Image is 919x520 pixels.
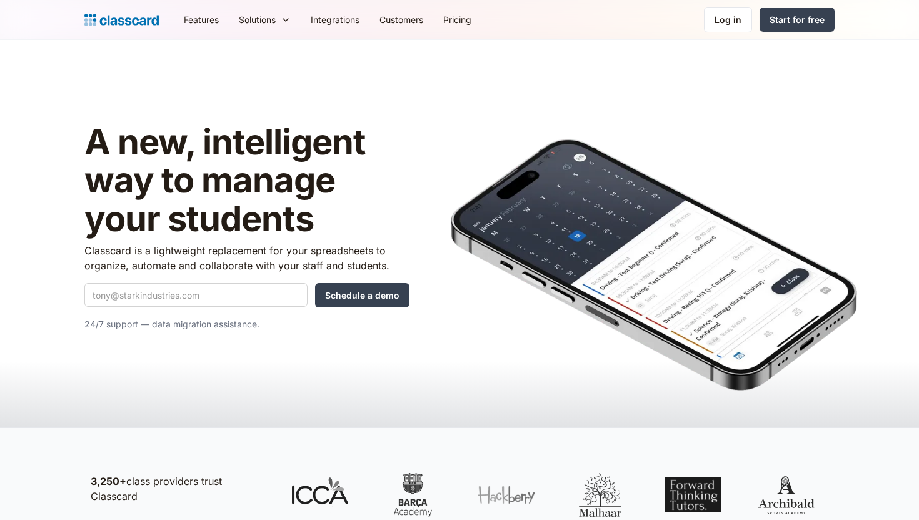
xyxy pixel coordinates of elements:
[239,13,276,26] div: Solutions
[760,7,835,32] a: Start for free
[84,283,308,307] input: tony@starkindustries.com
[91,474,266,504] p: class providers trust Classcard
[229,6,301,34] div: Solutions
[84,123,409,239] h1: A new, intelligent way to manage your students
[84,243,409,273] p: Classcard is a lightweight replacement for your spreadsheets to organize, automate and collaborat...
[704,7,752,32] a: Log in
[84,11,159,29] a: home
[369,6,433,34] a: Customers
[433,6,481,34] a: Pricing
[315,283,409,307] input: Schedule a demo
[715,13,741,26] div: Log in
[91,475,126,487] strong: 3,250+
[301,6,369,34] a: Integrations
[174,6,229,34] a: Features
[770,13,825,26] div: Start for free
[84,317,409,332] p: 24/7 support — data migration assistance.
[84,283,409,307] form: Quick Demo Form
